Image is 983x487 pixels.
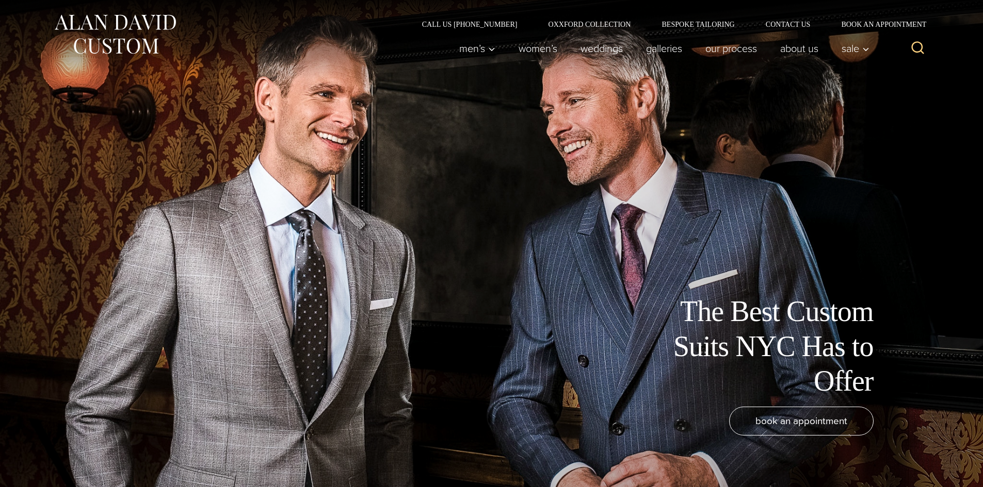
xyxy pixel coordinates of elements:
[641,294,874,398] h1: The Best Custom Suits NYC Has to Offer
[729,407,874,435] a: book an appointment
[755,413,847,428] span: book an appointment
[694,38,768,59] a: Our Process
[646,21,750,28] a: Bespoke Tailoring
[53,11,177,57] img: Alan David Custom
[826,21,930,28] a: Book an Appointment
[507,38,569,59] a: Women’s
[750,21,826,28] a: Contact Us
[842,43,869,54] span: Sale
[634,38,694,59] a: Galleries
[768,38,830,59] a: About Us
[459,43,495,54] span: Men’s
[407,21,930,28] nav: Secondary Navigation
[569,38,634,59] a: weddings
[407,21,533,28] a: Call Us [PHONE_NUMBER]
[533,21,646,28] a: Oxxford Collection
[906,36,930,61] button: View Search Form
[447,38,875,59] nav: Primary Navigation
